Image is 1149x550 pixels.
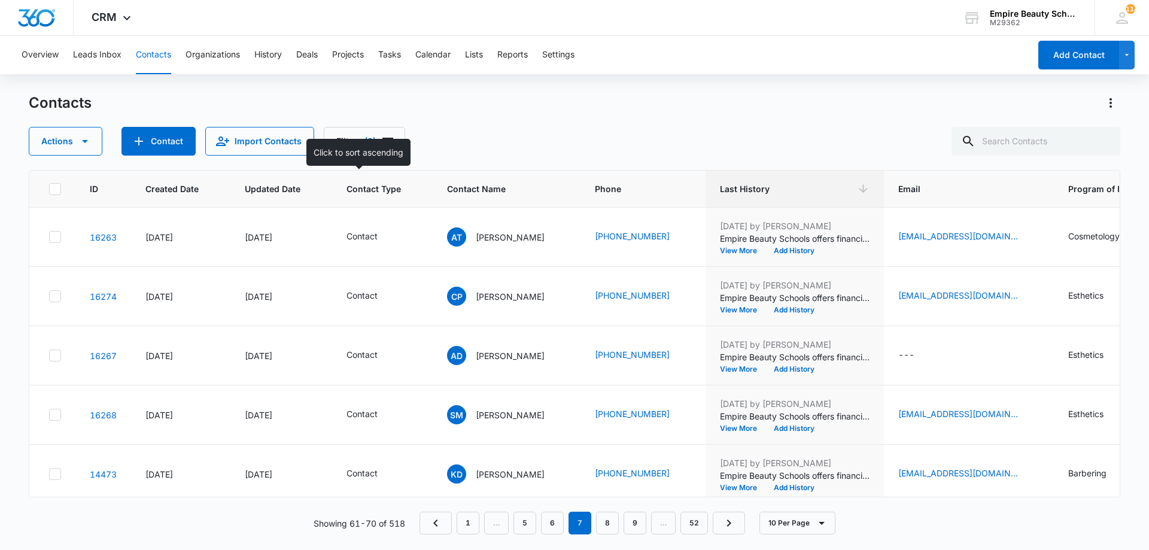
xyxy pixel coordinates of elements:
[720,397,870,410] p: [DATE] by [PERSON_NAME]
[898,408,1018,420] a: [EMAIL_ADDRESS][DOMAIN_NAME]
[1068,348,1104,361] div: Esthetics
[720,291,870,304] p: Empire Beauty Schools offers financial assistance opportunities, flexible scheduling for most pro...
[447,227,466,247] span: AT
[497,36,528,74] button: Reports
[346,348,378,361] div: Contact
[1068,348,1125,363] div: Program of Interest - Esthetics - Select to Edit Field
[296,36,318,74] button: Deals
[476,468,545,481] p: [PERSON_NAME]
[420,512,745,534] nav: Pagination
[1068,467,1107,479] div: Barbering
[346,289,399,303] div: Contact Type - Contact - Select to Edit Field
[595,230,670,242] a: [PHONE_NUMBER]
[720,425,765,432] button: View More
[332,36,364,74] button: Projects
[447,405,566,424] div: Contact Name - Sara Moreault - Select to Edit Field
[713,512,745,534] a: Next Page
[346,230,399,244] div: Contact Type - Contact - Select to Edit Field
[720,366,765,373] button: View More
[898,289,1018,302] a: [EMAIL_ADDRESS][DOMAIN_NAME]
[465,36,483,74] button: Lists
[447,287,466,306] span: CP
[245,409,318,421] div: [DATE]
[420,512,452,534] a: Previous Page
[595,467,670,479] a: [PHONE_NUMBER]
[136,36,171,74] button: Contacts
[447,346,466,365] span: AD
[378,36,401,74] button: Tasks
[346,408,378,420] div: Contact
[90,183,99,195] span: ID
[415,36,451,74] button: Calendar
[346,183,401,195] span: Contact Type
[595,348,691,363] div: Phone - 6035074185 - Select to Edit Field
[720,183,852,195] span: Last History
[447,227,566,247] div: Contact Name - Anthony Thomas - Select to Edit Field
[595,230,691,244] div: Phone - (813) 743-1608 - Select to Edit Field
[346,289,378,302] div: Contact
[447,287,566,306] div: Contact Name - Crystal Peacock - Select to Edit Field
[447,405,466,424] span: SM
[205,127,314,156] button: Import Contacts
[476,350,545,362] p: [PERSON_NAME]
[346,467,399,481] div: Contact Type - Contact - Select to Edit Field
[145,290,216,303] div: [DATE]
[314,517,405,530] p: Showing 61-70 of 518
[1038,41,1119,69] button: Add Contact
[476,409,545,421] p: [PERSON_NAME]
[364,137,376,145] span: (2)
[346,467,378,479] div: Contact
[90,291,117,302] a: Navigate to contact details page for Crystal Peacock
[447,183,549,195] span: Contact Name
[720,338,870,351] p: [DATE] by [PERSON_NAME]
[1126,4,1135,14] div: notifications count
[952,127,1120,156] input: Search Contacts
[447,346,566,365] div: Contact Name - Amy Day - Select to Edit Field
[990,9,1077,19] div: account name
[447,464,566,484] div: Contact Name - Kebeh Dennis - Select to Edit Field
[765,484,823,491] button: Add History
[720,457,870,469] p: [DATE] by [PERSON_NAME]
[145,350,216,362] div: [DATE]
[254,36,282,74] button: History
[1068,289,1104,302] div: Esthetics
[595,183,674,195] span: Phone
[541,512,564,534] a: Page 6
[1126,4,1135,14] span: 114
[324,127,405,156] button: Filters
[29,94,92,112] h1: Contacts
[346,408,399,422] div: Contact Type - Contact - Select to Edit Field
[720,247,765,254] button: View More
[1068,408,1104,420] div: Esthetics
[121,127,196,156] button: Add Contact
[595,467,691,481] div: Phone - +15086155225 - Select to Edit Field
[720,351,870,363] p: Empire Beauty Schools offers financial assistance opportunities, flexible scheduling for most pro...
[720,220,870,232] p: [DATE] by [PERSON_NAME]
[898,408,1039,422] div: Email - saramoreault@gmail.com - Select to Edit Field
[720,469,870,482] p: Empire Beauty Schools offers financial assistance opportunities, flexible scheduling for most pro...
[145,409,216,421] div: [DATE]
[306,139,411,166] div: Click to sort ascending
[245,350,318,362] div: [DATE]
[765,425,823,432] button: Add History
[245,183,300,195] span: Updated Date
[346,348,399,363] div: Contact Type - Contact - Select to Edit Field
[90,469,117,479] a: Navigate to contact details page for Kebeh Dennis
[720,306,765,314] button: View More
[245,290,318,303] div: [DATE]
[765,306,823,314] button: Add History
[145,468,216,481] div: [DATE]
[596,512,619,534] a: Page 8
[1068,408,1125,422] div: Program of Interest - Esthetics - Select to Edit Field
[29,127,102,156] button: Actions
[898,348,936,363] div: Email - - Select to Edit Field
[680,512,708,534] a: Page 52
[145,231,216,244] div: [DATE]
[898,467,1039,481] div: Email - Kdlebeau25@gmail.com - Select to Edit Field
[1068,467,1128,481] div: Program of Interest - Barbering - Select to Edit Field
[513,512,536,534] a: Page 5
[476,231,545,244] p: [PERSON_NAME]
[90,232,117,242] a: Navigate to contact details page for Anthony Thomas
[898,230,1039,244] div: Email - antcinematic617@gmail.com - Select to Edit Field
[595,408,670,420] a: [PHONE_NUMBER]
